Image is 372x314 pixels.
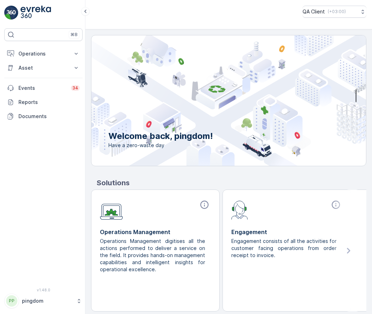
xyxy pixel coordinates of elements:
p: ⌘B [71,32,78,37]
p: Solutions [97,178,366,188]
span: Have a zero-waste day [108,142,213,149]
button: PPpingdom [4,293,83,308]
img: module-icon [100,200,123,220]
p: ( +03:00 ) [328,9,346,14]
p: 34 [72,85,78,91]
p: Events [18,85,67,92]
button: QA Client(+03:00) [303,6,366,18]
a: Documents [4,109,83,123]
span: v 1.48.0 [4,288,83,292]
p: pingdom [22,297,73,304]
p: Engagement consists of all the activities for customer facing operations from order receipt to in... [231,238,337,259]
p: Documents [18,113,80,120]
p: Asset [18,64,68,71]
img: logo [4,6,18,20]
img: city illustration [60,35,366,166]
img: module-icon [231,200,248,220]
button: Asset [4,61,83,75]
p: Operations [18,50,68,57]
p: Engagement [231,228,342,236]
a: Reports [4,95,83,109]
a: Events34 [4,81,83,95]
div: PP [6,295,17,307]
img: logo_light-DOdMpM7g.png [21,6,51,20]
button: Operations [4,47,83,61]
p: QA Client [303,8,325,15]
p: Reports [18,99,80,106]
p: Operations Management [100,228,211,236]
p: Welcome back, pingdom! [108,130,213,142]
p: Operations Management digitises all the actions performed to deliver a service on the field. It p... [100,238,205,273]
